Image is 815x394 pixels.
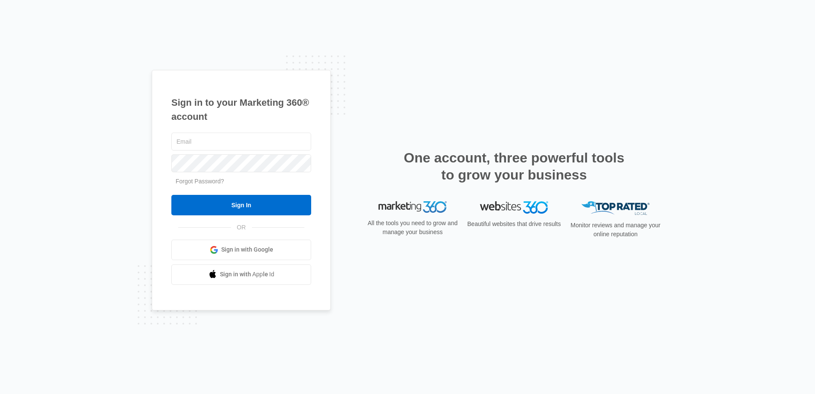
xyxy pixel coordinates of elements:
[221,245,273,254] span: Sign in with Google
[220,270,275,279] span: Sign in with Apple Id
[171,96,311,124] h1: Sign in to your Marketing 360® account
[480,201,548,214] img: Websites 360
[171,133,311,151] input: Email
[466,220,562,229] p: Beautiful websites that drive results
[171,264,311,285] a: Sign in with Apple Id
[176,178,224,185] a: Forgot Password?
[231,223,252,232] span: OR
[379,201,447,213] img: Marketing 360
[171,195,311,215] input: Sign In
[401,149,627,183] h2: One account, three powerful tools to grow your business
[581,201,650,215] img: Top Rated Local
[171,240,311,260] a: Sign in with Google
[365,219,460,237] p: All the tools you need to grow and manage your business
[568,221,663,239] p: Monitor reviews and manage your online reputation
